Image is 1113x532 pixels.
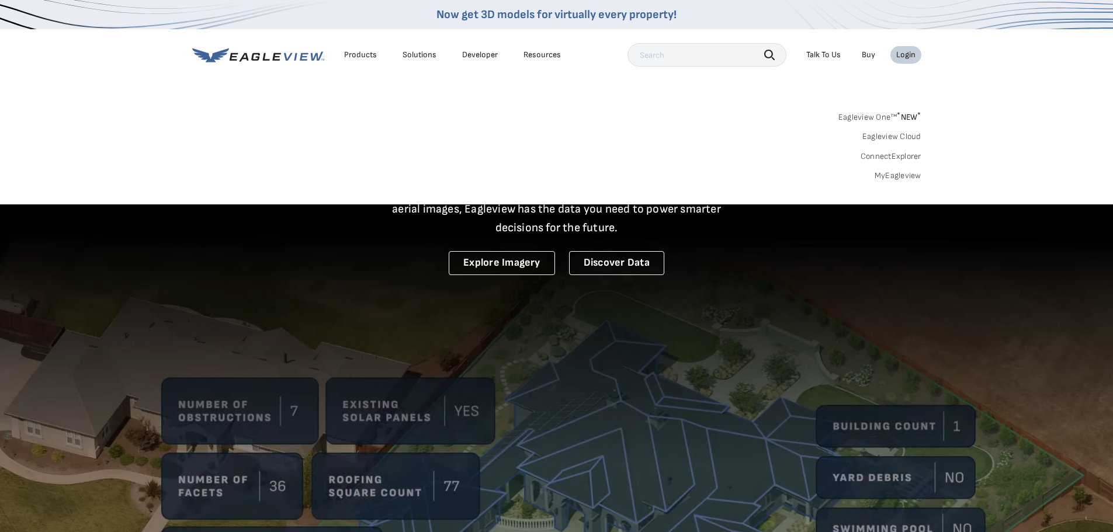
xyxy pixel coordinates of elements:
[861,151,921,162] a: ConnectExplorer
[897,112,921,122] span: NEW
[462,50,498,60] a: Developer
[838,109,921,122] a: Eagleview One™*NEW*
[569,251,664,275] a: Discover Data
[403,50,436,60] div: Solutions
[627,43,786,67] input: Search
[875,171,921,181] a: MyEagleview
[378,181,736,237] p: A new era starts here. Built on more than 3.5 billion high-resolution aerial images, Eagleview ha...
[344,50,377,60] div: Products
[896,50,916,60] div: Login
[523,50,561,60] div: Resources
[862,50,875,60] a: Buy
[862,131,921,142] a: Eagleview Cloud
[806,50,841,60] div: Talk To Us
[449,251,555,275] a: Explore Imagery
[436,8,677,22] a: Now get 3D models for virtually every property!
